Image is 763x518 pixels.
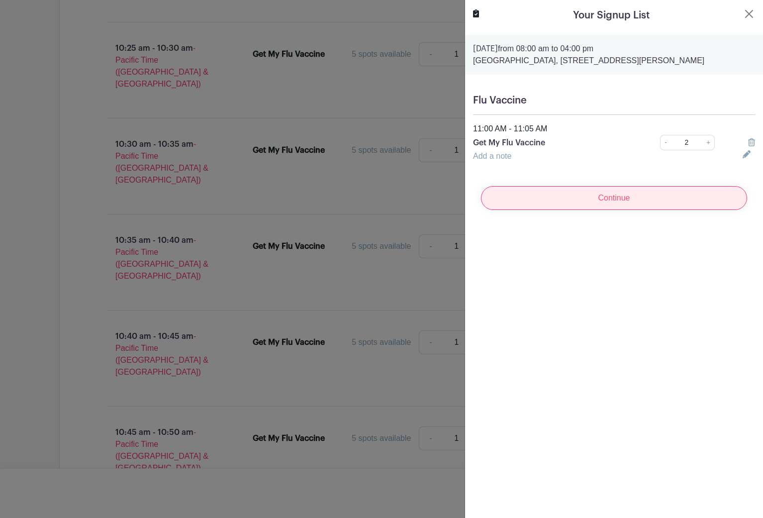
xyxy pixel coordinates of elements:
p: from 08:00 am to 04:00 pm [473,43,755,55]
p: Get My Flu Vaccine [473,137,633,149]
div: 11:00 AM - 11:05 AM [467,123,761,135]
input: Continue [481,186,747,210]
a: Add a note [473,152,511,160]
a: - [660,135,671,150]
strong: [DATE] [473,45,498,53]
h5: Your Signup List [573,8,650,23]
button: Close [743,8,755,20]
a: + [702,135,715,150]
h5: Flu Vaccine [473,95,755,106]
p: [GEOGRAPHIC_DATA], [STREET_ADDRESS][PERSON_NAME] [473,55,755,67]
